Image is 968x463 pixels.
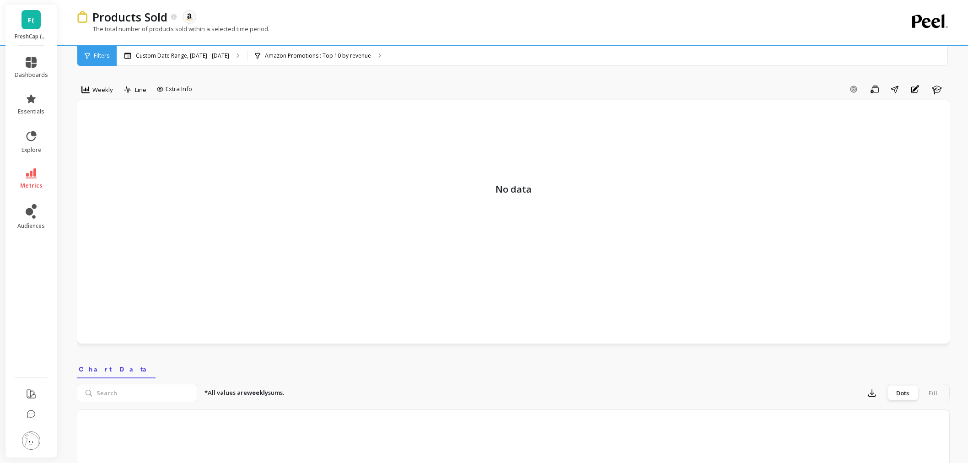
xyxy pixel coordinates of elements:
[77,384,197,402] input: Search
[15,71,48,79] span: dashboards
[22,431,40,450] img: profile picture
[92,9,167,25] p: Products Sold
[20,182,43,189] span: metrics
[15,33,48,40] p: FreshCap (Essor)
[918,386,948,400] div: Fill
[77,25,269,33] p: The total number of products sold within a selected time period.
[77,11,88,22] img: header icon
[18,108,44,115] span: essentials
[887,386,918,400] div: Dots
[79,365,154,374] span: Chart Data
[247,388,268,397] strong: weekly
[77,357,950,378] nav: Tabs
[86,109,941,196] p: No data
[166,85,192,94] span: Extra Info
[136,52,229,59] p: Custom Date Range, [DATE] - [DATE]
[17,222,45,230] span: audiences
[28,15,34,25] span: F(
[135,86,146,94] span: Line
[92,86,113,94] span: Weekly
[94,52,109,59] span: Filters
[185,13,194,21] img: api.amazon.svg
[204,388,284,398] p: *All values are sums.
[22,146,41,154] span: explore
[265,52,371,59] p: Amazon Promotions : Top 10 by revenue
